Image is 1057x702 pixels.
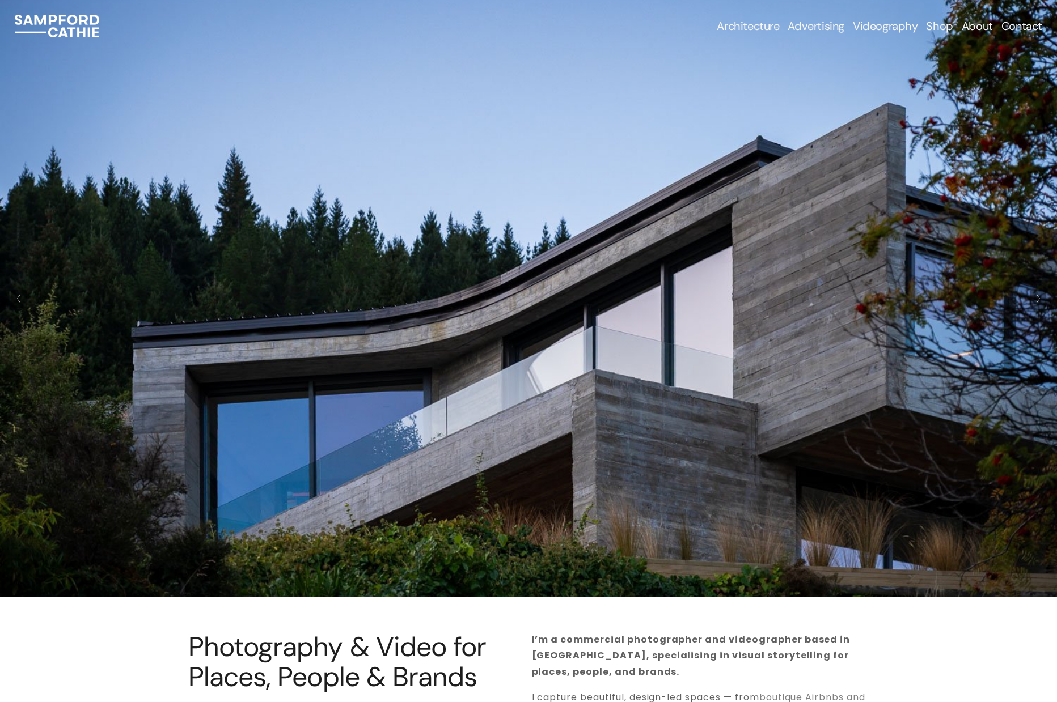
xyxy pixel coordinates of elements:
a: Videography [853,18,918,34]
button: Next Slide [1030,290,1046,308]
h1: Photography & Video for Places, People & Brands [188,632,525,692]
a: Shop [926,18,953,34]
button: Previous Slide [11,290,27,308]
span: Architecture [717,19,779,33]
a: folder dropdown [717,18,779,34]
a: Contact [1001,18,1042,34]
a: folder dropdown [788,18,844,34]
span: Advertising [788,19,844,33]
a: About [962,18,993,34]
img: Sampford Cathie Photo + Video [15,15,99,37]
strong: I’m a commercial photographer and videographer based in [GEOGRAPHIC_DATA], specialising in visual... [532,633,853,679]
